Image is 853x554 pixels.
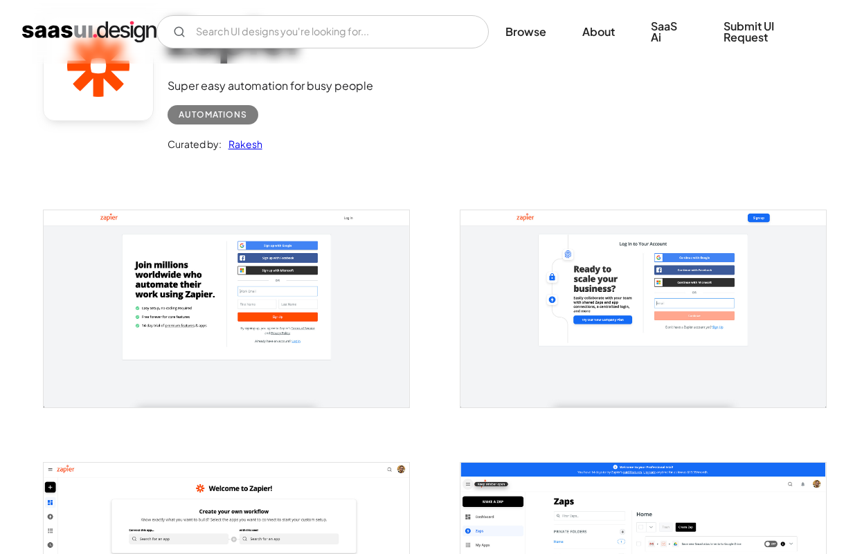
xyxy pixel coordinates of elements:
a: SaaS Ai [634,11,703,53]
a: open lightbox [460,210,826,407]
img: 6017927ea2720f69bcbac6c1_Zapier-Sign-up.jpg [44,210,409,407]
a: open lightbox [44,210,409,407]
a: Submit UI Request [707,11,831,53]
div: Super easy automation for busy people [168,77,373,94]
div: Curated by: [168,136,222,152]
div: Automations [179,107,247,123]
input: Search UI designs you're looking for... [156,15,489,48]
a: Rakesh [222,136,262,152]
form: Email Form [156,15,489,48]
a: home [22,21,156,43]
a: Browse [489,17,563,47]
img: 6017927ea89c494bb0abc23d_Zapier-Log-in.jpg [460,210,826,407]
a: About [566,17,631,47]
